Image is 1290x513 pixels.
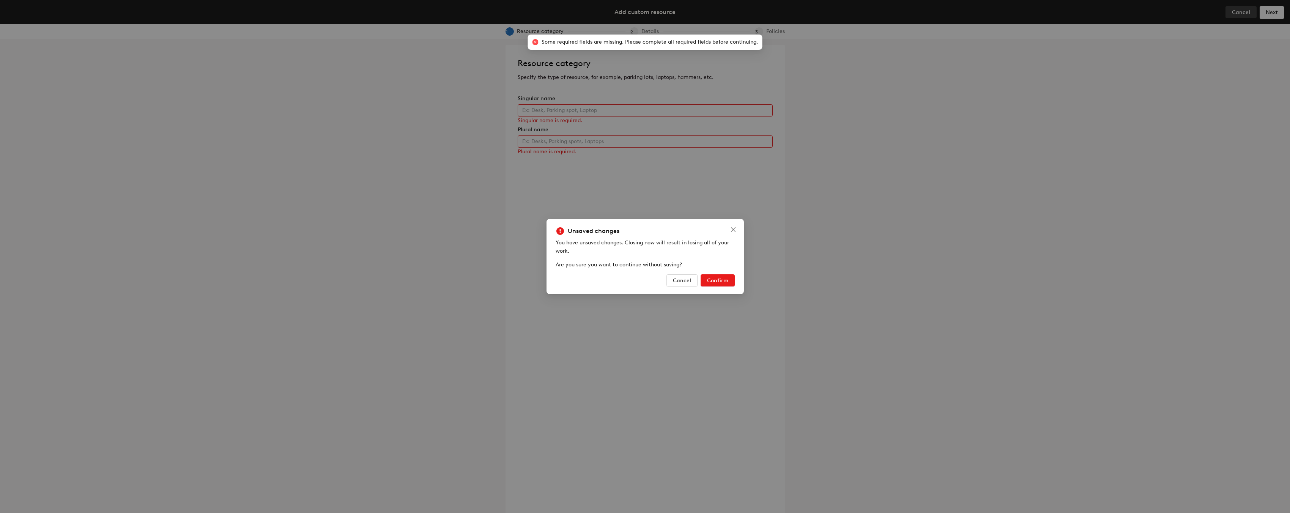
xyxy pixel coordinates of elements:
div: You have unsaved changes. Closing now will result in losing all of your work. [556,239,735,255]
div: Are you sure you want to continue without saving? [556,261,735,269]
button: Confirm [701,274,735,286]
button: Close [727,223,739,236]
button: Cancel [666,274,698,286]
span: Some required fields are missing. Please complete all required fields before continuing. [542,38,758,46]
span: close [730,227,736,233]
span: close-circle [532,39,539,45]
span: Cancel [673,277,691,284]
h5: Unsaved changes [568,227,619,236]
span: Close [727,227,739,233]
span: Confirm [707,277,728,284]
